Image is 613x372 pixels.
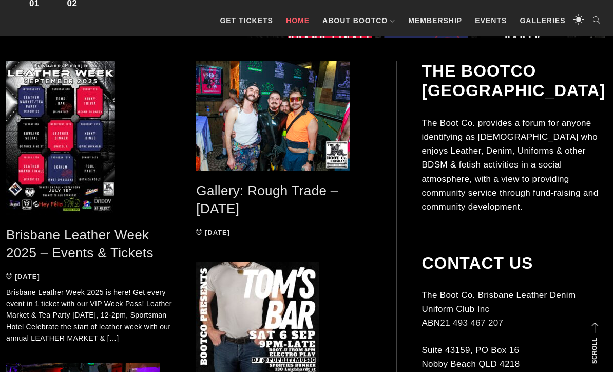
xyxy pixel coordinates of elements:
p: The Boot Co. Brisbane Leather Denim Uniform Club Inc ABN [422,288,607,330]
h2: Contact Us [422,253,607,273]
a: Gallery: Rough Trade – [DATE] [196,183,338,216]
a: Home [281,5,315,36]
a: [DATE] [6,273,40,281]
a: Brisbane Leather Week 2025 – Events & Tickets [6,227,154,261]
time: [DATE] [15,273,40,281]
time: [DATE] [205,229,230,236]
h2: The BootCo [GEOGRAPHIC_DATA] [422,61,607,101]
strong: Scroll [591,338,598,364]
p: The Boot Co. provides a forum for anyone identifying as [DEMOGRAPHIC_DATA] who enjoys Leather, De... [422,116,607,214]
a: Galleries [514,5,570,36]
a: [DATE] [196,229,230,236]
a: Events [470,5,512,36]
p: Brisbane Leather Week 2025 is here! Get every event in 1 ticket with our VIP Week Pass! Leather M... [6,287,181,344]
a: GET TICKETS [215,5,278,36]
a: Membership [403,5,467,36]
a: 21 493 467 207 [440,318,503,328]
a: About BootCo [317,5,400,36]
